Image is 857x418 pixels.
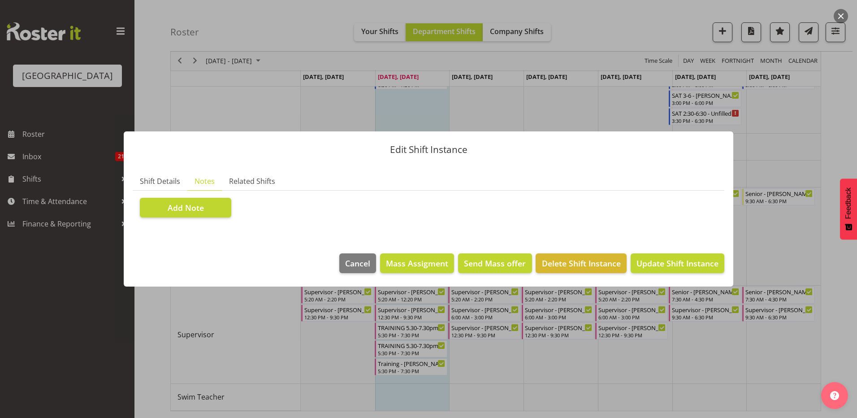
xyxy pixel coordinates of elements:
[542,257,621,269] span: Delete Shift Instance
[140,176,180,187] span: Shift Details
[636,257,718,269] span: Update Shift Instance
[168,202,204,213] span: Add Note
[195,176,215,187] span: Notes
[339,253,376,273] button: Cancel
[830,391,839,400] img: help-xxl-2.png
[345,257,370,269] span: Cancel
[386,257,448,269] span: Mass Assigment
[458,253,532,273] button: Send Mass offer
[464,257,526,269] span: Send Mass offer
[631,253,724,273] button: Update Shift Instance
[844,187,853,219] span: Feedback
[133,145,724,154] p: Edit Shift Instance
[380,253,454,273] button: Mass Assigment
[140,198,231,218] button: Add Note
[840,179,857,239] button: Feedback - Show survey
[536,253,626,273] button: Delete Shift Instance
[229,176,275,187] span: Related Shifts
